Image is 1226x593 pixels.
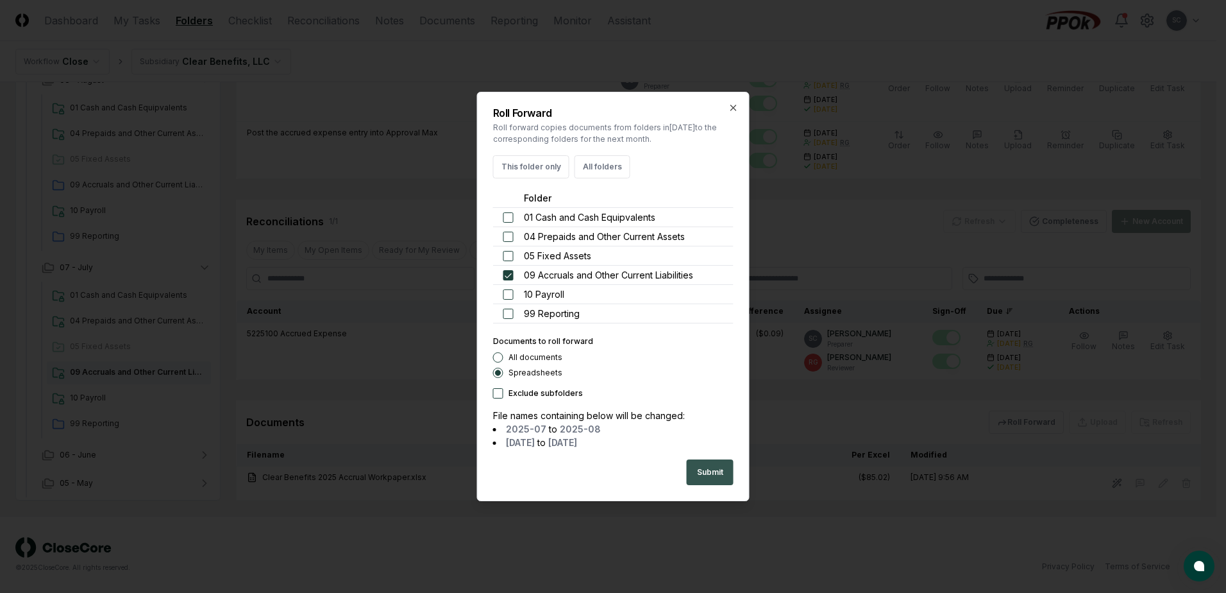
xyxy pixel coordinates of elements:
p: Roll forward copies documents from folders in [DATE] to the corresponding folders for the next mo... [493,122,734,145]
label: Documents to roll forward [493,336,593,346]
span: to [537,437,546,448]
span: 01 Cash and Cash Equipvalents [524,211,655,224]
div: Folder [524,191,723,205]
span: [DATE] [506,437,535,448]
label: All documents [508,354,562,361]
span: to [549,424,557,434]
label: Spreadsheets [508,369,562,377]
div: File names containing below will be changed: [493,409,734,422]
h2: Roll Forward [493,108,734,118]
label: Exclude subfolders [508,390,583,397]
span: 05 Fixed Assets [524,249,591,262]
span: 2025-08 [560,424,601,434]
span: 2025-07 [506,424,546,434]
span: 99 Reporting [524,307,580,320]
button: This folder only [493,155,569,178]
button: Submit [687,460,734,485]
span: 10 Payroll [524,288,564,301]
span: [DATE] [548,437,577,448]
span: 09 Accruals and Other Current Liabilities [524,268,693,282]
button: All folders [575,155,630,178]
span: 04 Prepaids and Other Current Assets [524,230,685,243]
